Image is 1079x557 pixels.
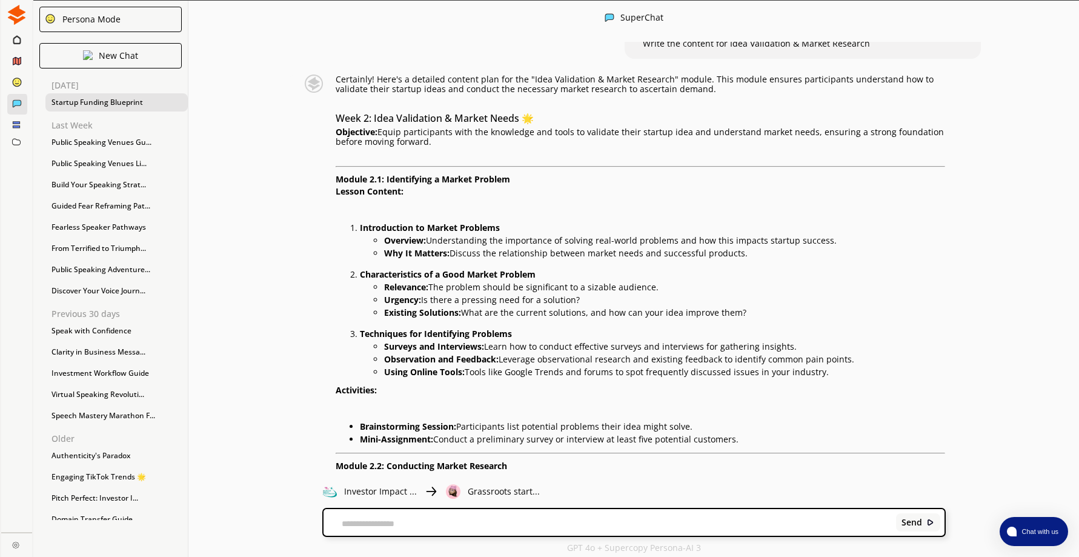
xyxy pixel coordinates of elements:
[83,50,93,60] img: Close
[45,155,188,173] div: Public Speaking Venues Li...
[901,518,922,527] b: Send
[384,342,946,352] p: Learn how to conduct effective surveys and interviews for gathering insights.
[384,366,465,378] strong: Using Online Tools:
[45,261,188,279] div: Public Speaking Adventure...
[51,434,188,444] p: Older
[360,222,500,233] strong: Introduction to Market Problems
[360,433,433,445] strong: Mini-Assignment:
[446,484,460,499] img: Close
[384,367,946,377] p: Tools like Google Trends and forums to spot frequently discussed issues in your industry.
[360,435,946,444] p: Conduct a preliminary survey or interview at least five potential customers.
[336,127,946,147] p: Equip participants with the knowledge and tools to validate their startup idea and understand mar...
[384,341,484,352] strong: Surveys and Interviews:
[344,487,417,496] p: Investor Impact ...
[605,13,614,22] img: Close
[45,364,188,382] div: Investment Workflow Guide
[45,176,188,194] div: Build Your Speaking Strat...
[45,468,188,486] div: Engaging TikTok Trends 🌟
[336,126,377,138] strong: Objective:
[360,421,456,432] strong: Brainstorming Session:
[384,308,946,318] p: What are the current solutions, and how can your idea improve them?
[58,15,121,24] div: Persona Mode
[45,218,188,236] div: Fearless Speaker Pathways
[45,133,188,152] div: Public Speaking Venues Gu...
[360,422,946,432] p: Participants list potential problems their idea might solve.
[336,384,377,396] strong: Activities:
[45,282,188,300] div: Discover Your Voice Journ...
[336,75,946,94] p: Certainly! Here's a detailed content plan for the "Idea Validation & Market Research" module. Thi...
[360,268,536,280] strong: Characteristics of a Good Market Problem
[384,236,946,245] p: Understanding the importance of solving real-world problems and how this impacts startup success.
[45,407,188,425] div: Speech Mastery Marathon F...
[51,309,188,319] p: Previous 30 days
[51,121,188,130] p: Last Week
[384,248,946,258] p: Discuss the relationship between market needs and successful products.
[1,533,32,554] a: Close
[360,328,512,339] strong: Techniques for Identifying Problems
[384,282,946,292] p: The problem should be significant to a sizable audience.
[45,447,188,465] div: Authenticity's Paradox
[45,322,188,340] div: Speak with Confidence
[384,355,946,364] p: Leverage observational research and existing feedback to identify common pain points.
[384,353,499,365] strong: Observation and Feedback:
[567,543,701,553] p: GPT 4o + Supercopy Persona-AI 3
[7,5,27,25] img: Close
[45,197,188,215] div: Guided Fear Reframing Pat...
[45,343,188,361] div: Clarity in Business Messa...
[620,13,663,24] div: SuperChat
[322,484,337,499] img: Close
[51,81,188,90] p: [DATE]
[384,294,421,305] strong: Urgency:
[99,51,138,61] p: New Chat
[1017,527,1061,536] span: Chat with us
[336,458,946,473] h4: Module 2.2: Conducting Market Research
[336,172,946,187] h4: Module 2.1: Identifying a Market Problem
[45,510,188,529] div: Domain Transfer Guide
[336,185,403,197] strong: Lesson Content:
[384,295,946,305] p: Is there a pressing need for a solution?
[45,489,188,507] div: Pitch Perfect: Investor I...
[1000,517,1068,546] button: atlas-launcher
[384,307,461,318] strong: Existing Solutions:
[12,541,19,549] img: Close
[299,75,330,93] img: Close
[643,38,870,49] span: Write the content for Idea Validation & Market Research
[45,93,188,112] div: Startup Funding Blueprint
[468,487,540,496] p: Grassroots start...
[45,385,188,404] div: Virtual Speaking Revoluti...
[384,235,426,246] strong: Overview:
[45,239,188,258] div: From Terrified to Triumph...
[336,109,946,127] h3: Week 2: Idea Validation & Market Needs 🌟
[384,247,450,259] strong: Why It Matters:
[926,518,935,527] img: Close
[384,281,428,293] strong: Relevance:
[424,484,439,499] img: Close
[45,13,56,24] img: Close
